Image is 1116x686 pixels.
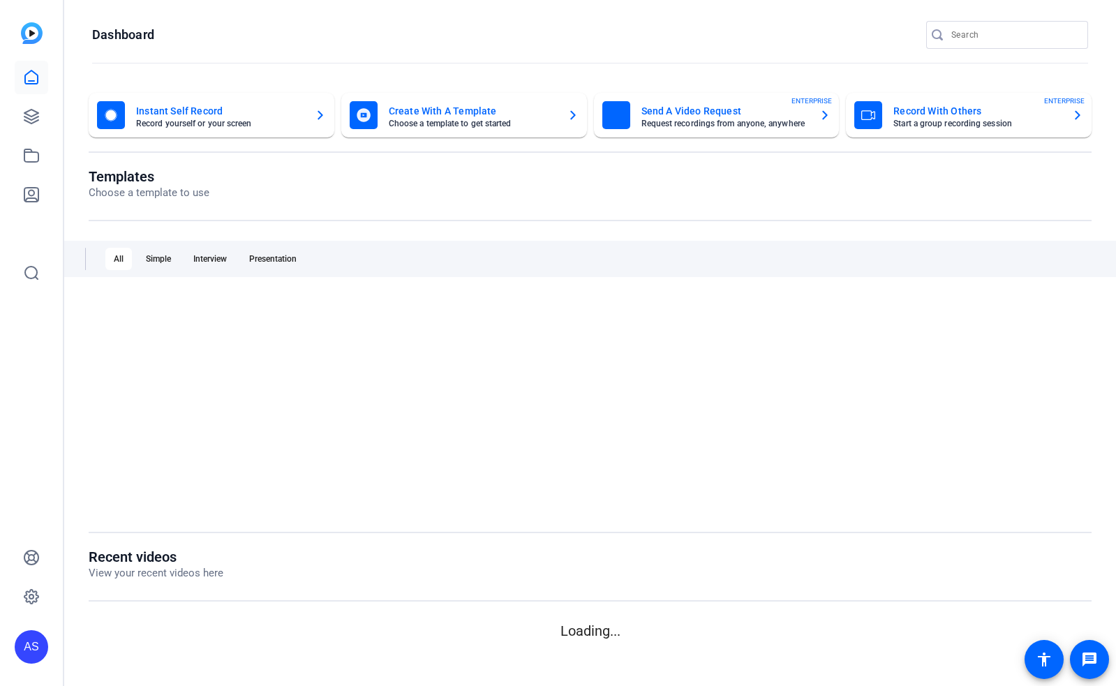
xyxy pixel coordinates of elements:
h1: Dashboard [92,27,154,43]
mat-card-subtitle: Start a group recording session [893,119,1061,128]
input: Search [951,27,1077,43]
div: All [105,248,132,270]
mat-card-subtitle: Record yourself or your screen [136,119,304,128]
div: Simple [137,248,179,270]
p: Choose a template to use [89,185,209,201]
mat-card-subtitle: Choose a template to get started [389,119,556,128]
h1: Recent videos [89,549,223,565]
mat-card-title: Create With A Template [389,103,556,119]
mat-card-title: Instant Self Record [136,103,304,119]
button: Send A Video RequestRequest recordings from anyone, anywhereENTERPRISE [594,93,840,137]
button: Instant Self RecordRecord yourself or your screen [89,93,334,137]
mat-icon: message [1081,651,1098,668]
mat-card-title: Send A Video Request [641,103,809,119]
div: Interview [185,248,235,270]
div: AS [15,630,48,664]
h1: Templates [89,168,209,185]
mat-card-title: Record With Others [893,103,1061,119]
div: Presentation [241,248,305,270]
p: View your recent videos here [89,565,223,581]
mat-icon: accessibility [1036,651,1052,668]
span: ENTERPRISE [1044,96,1085,106]
mat-card-subtitle: Request recordings from anyone, anywhere [641,119,809,128]
button: Record With OthersStart a group recording sessionENTERPRISE [846,93,1092,137]
p: Loading... [89,620,1092,641]
button: Create With A TemplateChoose a template to get started [341,93,587,137]
img: blue-gradient.svg [21,22,43,44]
span: ENTERPRISE [791,96,832,106]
